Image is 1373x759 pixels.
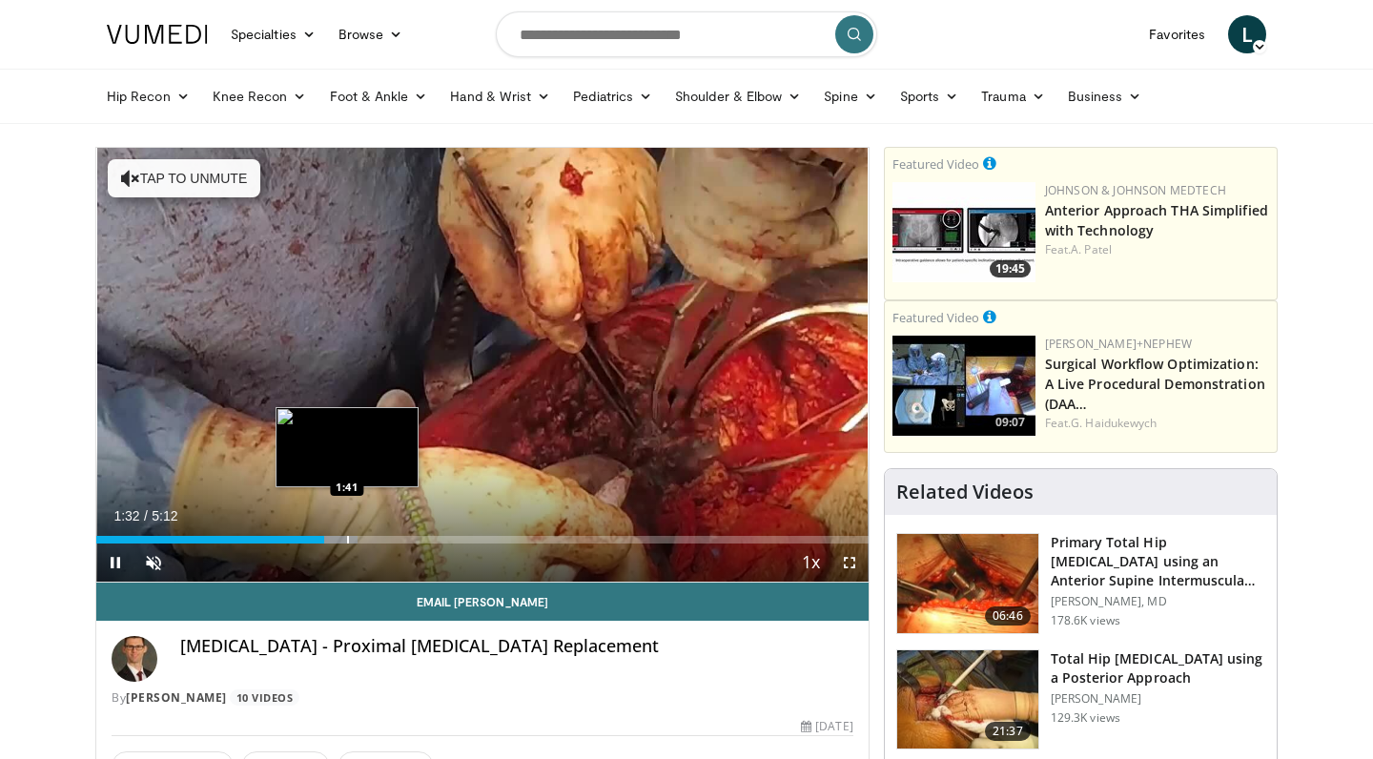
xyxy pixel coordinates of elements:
a: [PERSON_NAME] [126,689,227,706]
p: [PERSON_NAME] [1051,691,1265,707]
a: 10 Videos [230,689,299,706]
button: Tap to unmute [108,159,260,197]
a: 06:46 Primary Total Hip [MEDICAL_DATA] using an Anterior Supine Intermuscula… [PERSON_NAME], MD 1... [896,533,1265,634]
img: VuMedi Logo [107,25,208,44]
button: Fullscreen [830,544,869,582]
a: 09:07 [892,336,1035,436]
a: [PERSON_NAME]+Nephew [1045,336,1192,352]
span: 09:07 [990,414,1031,431]
h4: [MEDICAL_DATA] - Proximal [MEDICAL_DATA] Replacement [180,636,853,657]
a: Hip Recon [95,77,201,115]
a: Trauma [970,77,1056,115]
img: bcfc90b5-8c69-4b20-afee-af4c0acaf118.150x105_q85_crop-smart_upscale.jpg [892,336,1035,436]
div: Feat. [1045,415,1269,432]
h3: Primary Total Hip [MEDICAL_DATA] using an Anterior Supine Intermuscula… [1051,533,1265,590]
div: Feat. [1045,241,1269,258]
span: 1:32 [113,508,139,523]
a: Sports [889,77,971,115]
a: Specialties [219,15,327,53]
a: G. Haidukewych [1071,415,1157,431]
a: Spine [812,77,888,115]
a: L [1228,15,1266,53]
a: A. Patel [1071,241,1112,257]
button: Unmute [134,544,173,582]
a: Foot & Ankle [318,77,440,115]
a: Business [1056,77,1154,115]
button: Pause [96,544,134,582]
img: 06bb1c17-1231-4454-8f12-6191b0b3b81a.150x105_q85_crop-smart_upscale.jpg [892,182,1035,282]
span: / [144,508,148,523]
span: 5:12 [152,508,177,523]
a: Browse [327,15,415,53]
a: Knee Recon [201,77,318,115]
div: By [112,689,853,707]
span: 21:37 [985,722,1031,741]
p: [PERSON_NAME], MD [1051,594,1265,609]
div: Progress Bar [96,536,869,544]
a: Anterior Approach THA Simplified with Technology [1045,201,1268,239]
button: Playback Rate [792,544,830,582]
span: 19:45 [990,260,1031,277]
img: image.jpeg [276,407,419,487]
input: Search topics, interventions [496,11,877,57]
span: 06:46 [985,606,1031,626]
a: Favorites [1137,15,1217,53]
p: 178.6K views [1051,613,1120,628]
img: 263423_3.png.150x105_q85_crop-smart_upscale.jpg [897,534,1038,633]
img: 286987_0000_1.png.150x105_q85_crop-smart_upscale.jpg [897,650,1038,749]
small: Featured Video [892,309,979,326]
a: Shoulder & Elbow [664,77,812,115]
a: Pediatrics [562,77,664,115]
img: Avatar [112,636,157,682]
a: Email [PERSON_NAME] [96,583,869,621]
a: Surgical Workflow Optimization: A Live Procedural Demonstration (DAA… [1045,355,1265,413]
a: 19:45 [892,182,1035,282]
small: Featured Video [892,155,979,173]
a: Johnson & Johnson MedTech [1045,182,1226,198]
video-js: Video Player [96,148,869,583]
a: 21:37 Total Hip [MEDICAL_DATA] using a Posterior Approach [PERSON_NAME] 129.3K views [896,649,1265,750]
h3: Total Hip [MEDICAL_DATA] using a Posterior Approach [1051,649,1265,687]
a: Hand & Wrist [439,77,562,115]
div: [DATE] [801,718,852,735]
h4: Related Videos [896,481,1034,503]
p: 129.3K views [1051,710,1120,726]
